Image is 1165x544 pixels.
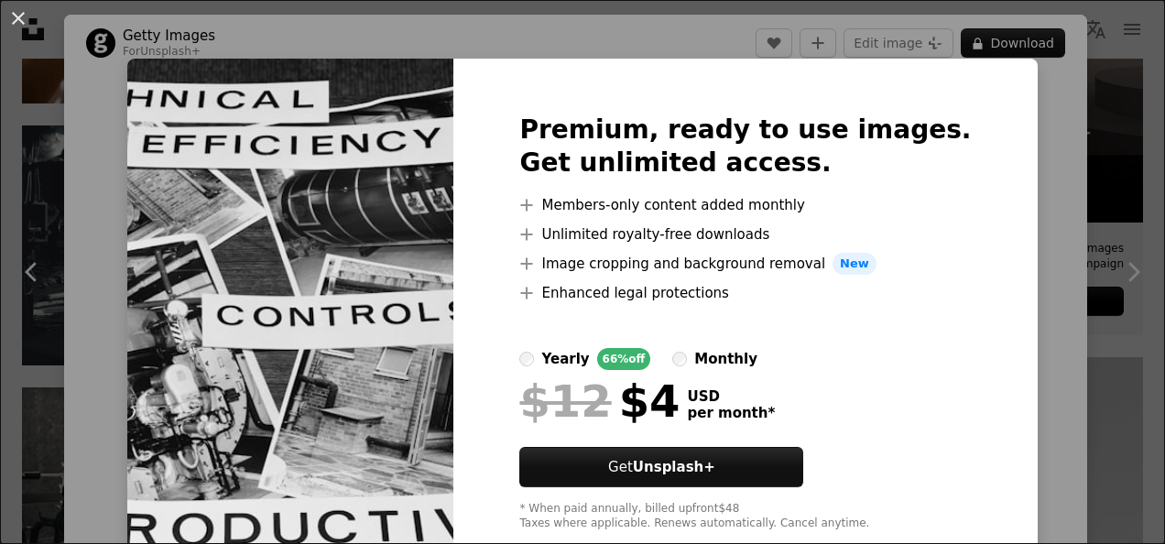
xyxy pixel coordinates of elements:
span: New [833,253,876,275]
strong: Unsplash+ [633,459,715,475]
span: per month * [687,405,775,421]
input: yearly66%off [519,352,534,366]
span: USD [687,388,775,405]
li: Enhanced legal protections [519,282,971,304]
li: Image cropping and background removal [519,253,971,275]
div: 66% off [597,348,651,370]
div: * When paid annually, billed upfront $48 Taxes where applicable. Renews automatically. Cancel any... [519,502,971,531]
div: $4 [519,377,680,425]
div: yearly [541,348,589,370]
div: monthly [694,348,757,370]
input: monthly [672,352,687,366]
span: $12 [519,377,611,425]
li: Members-only content added monthly [519,194,971,216]
button: GetUnsplash+ [519,447,803,487]
h2: Premium, ready to use images. Get unlimited access. [519,114,971,180]
li: Unlimited royalty-free downloads [519,223,971,245]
